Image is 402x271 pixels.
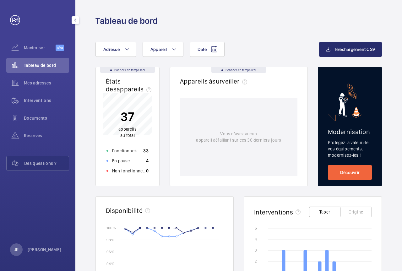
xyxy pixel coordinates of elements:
[180,77,212,85] font: Appareils à
[225,68,256,72] font: Données en temps réel
[95,15,158,26] font: Tableau de bord
[24,80,51,85] font: Mes adresses
[146,168,149,173] font: 0
[112,168,146,173] font: Non fonctionnels
[14,247,19,252] font: JR
[340,207,372,217] button: Origine
[340,170,360,175] font: Découvrir
[120,133,134,138] font: au total
[146,158,149,163] font: 4
[339,84,361,118] img: marketing-card.svg
[143,42,183,57] button: Appareil
[255,248,257,252] text: 3
[24,98,52,103] font: Interventions
[106,207,143,214] font: Disponibilité
[106,77,121,93] font: États des
[24,161,57,166] font: Des questions ?
[106,262,114,266] text: 94 %
[150,47,167,52] font: Appareil
[106,238,114,242] text: 98 %
[106,250,114,254] text: 96 %
[190,42,225,57] button: Date
[328,165,372,180] a: Découvrir
[24,45,45,50] font: Maximiser
[112,158,130,163] font: En pause
[309,207,340,217] button: Taper
[118,127,137,132] font: appareils
[319,42,382,57] button: Téléchargement CSV
[196,138,281,143] font: appareil défaillant sur ces 30 derniers jours
[24,133,42,138] font: Réserves
[117,85,144,93] font: appareils
[212,77,239,85] font: surveiller
[198,47,207,52] font: Date
[24,116,47,121] font: Documents
[24,63,56,68] font: Tableau de bord
[143,148,149,153] font: 33
[328,128,370,136] font: Modernisation
[114,68,145,72] font: Données en temps réel
[95,42,136,57] button: Adresse
[349,209,363,214] font: Origine
[112,148,138,153] font: Fonctionnels
[57,46,63,50] font: Bêta
[328,140,368,158] font: Protégez la valeur de vos équipements, modernisez-les !
[255,259,257,263] text: 2
[255,226,257,230] text: 5
[255,237,257,241] text: 4
[106,225,116,230] text: 100 %
[334,47,376,52] font: Téléchargement CSV
[103,47,120,52] font: Adresse
[28,247,62,252] font: [PERSON_NAME]
[254,208,293,216] font: Interventions
[121,109,134,124] font: 37
[220,131,257,136] font: Vous n'avez aucun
